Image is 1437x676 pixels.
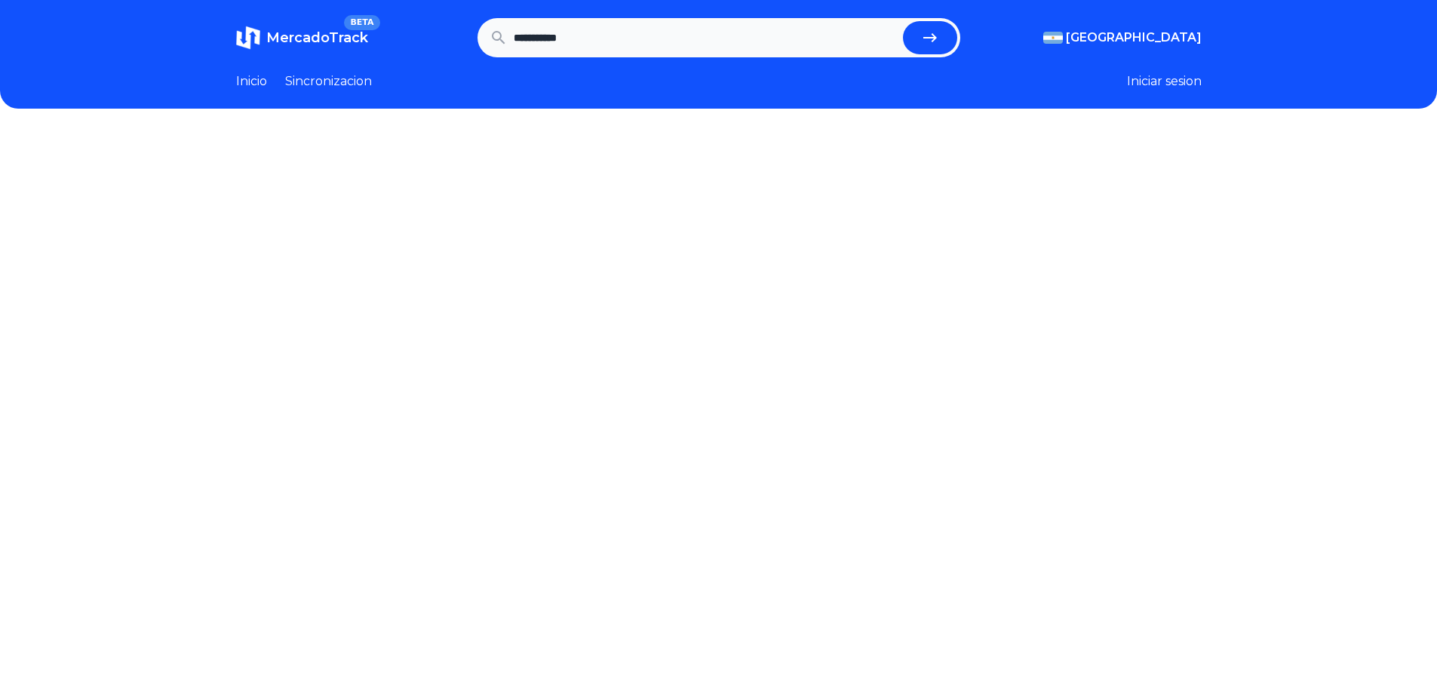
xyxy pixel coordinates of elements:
span: [GEOGRAPHIC_DATA] [1066,29,1202,47]
button: [GEOGRAPHIC_DATA] [1043,29,1202,47]
a: Inicio [236,72,267,91]
a: Sincronizacion [285,72,372,91]
button: Iniciar sesion [1127,72,1202,91]
img: MercadoTrack [236,26,260,50]
span: BETA [344,15,379,30]
img: Argentina [1043,32,1063,44]
span: MercadoTrack [266,29,368,46]
a: MercadoTrackBETA [236,26,368,50]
